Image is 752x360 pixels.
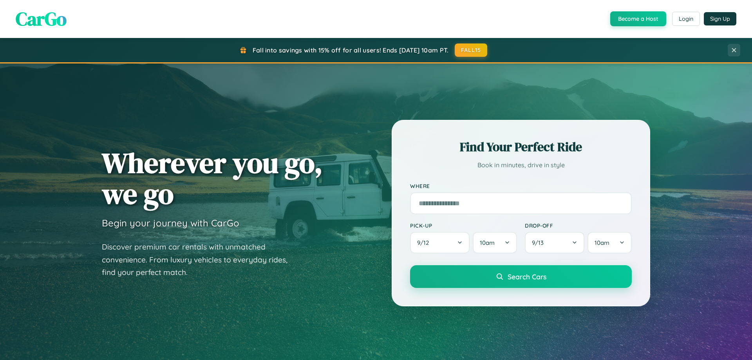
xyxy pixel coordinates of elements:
[473,232,517,253] button: 10am
[410,222,517,229] label: Pick-up
[16,6,67,32] span: CarGo
[704,12,736,25] button: Sign Up
[508,272,546,281] span: Search Cars
[102,217,239,229] h3: Begin your journey with CarGo
[410,232,470,253] button: 9/12
[672,12,700,26] button: Login
[102,241,298,279] p: Discover premium car rentals with unmatched convenience. From luxury vehicles to everyday rides, ...
[480,239,495,246] span: 10am
[253,46,449,54] span: Fall into savings with 15% off for all users! Ends [DATE] 10am PT.
[410,183,632,189] label: Where
[410,265,632,288] button: Search Cars
[532,239,548,246] span: 9 / 13
[587,232,632,253] button: 10am
[102,147,323,209] h1: Wherever you go, we go
[417,239,433,246] span: 9 / 12
[410,159,632,171] p: Book in minutes, drive in style
[595,239,609,246] span: 10am
[610,11,666,26] button: Become a Host
[455,43,488,57] button: FALL15
[410,138,632,156] h2: Find Your Perfect Ride
[525,222,632,229] label: Drop-off
[525,232,584,253] button: 9/13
